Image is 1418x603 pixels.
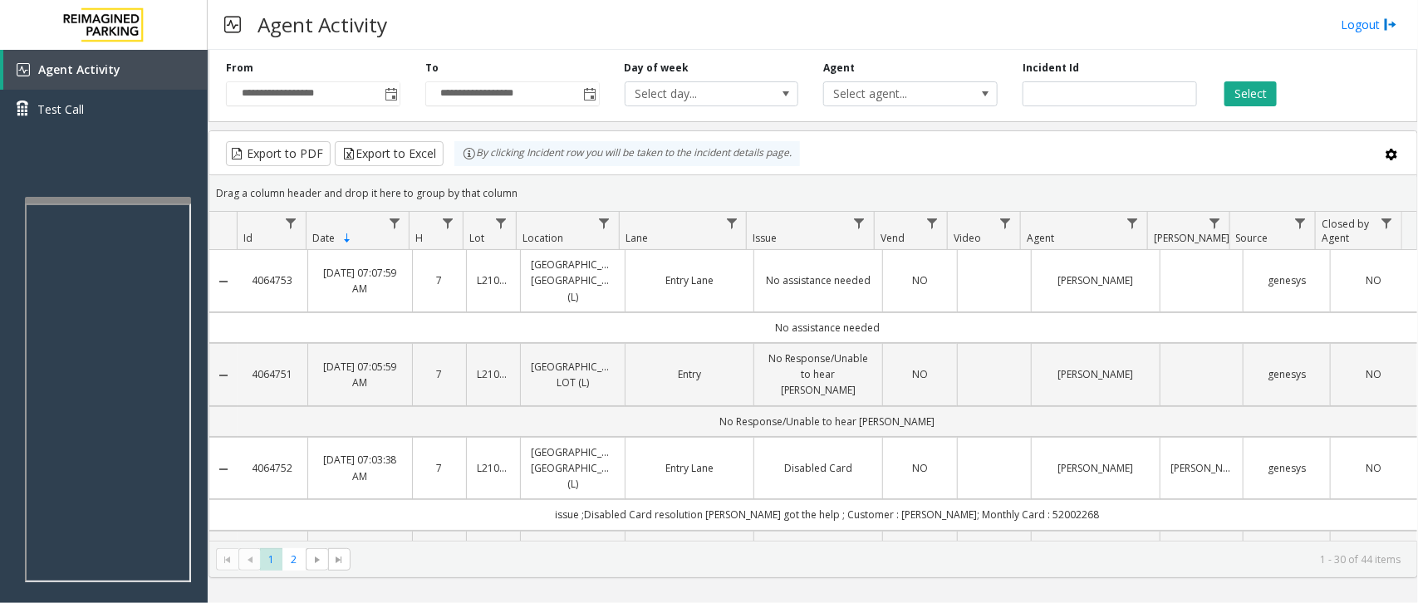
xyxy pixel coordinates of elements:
[318,359,402,390] a: [DATE] 07:05:59 AM
[1023,61,1079,76] label: Incident Id
[994,212,1017,234] a: Video Filter Menu
[248,366,297,382] a: 4064751
[1366,461,1381,475] span: NO
[1121,212,1144,234] a: Agent Filter Menu
[893,366,946,382] a: NO
[416,231,424,245] span: H
[38,61,120,77] span: Agent Activity
[454,141,800,166] div: By clicking Incident row you will be taken to the incident details page.
[1254,366,1320,382] a: genesys
[226,61,253,76] label: From
[1042,272,1150,288] a: [PERSON_NAME]
[1341,460,1407,476] a: NO
[626,82,763,105] span: Select day...
[469,231,484,245] span: Lot
[318,452,402,483] a: [DATE] 07:03:38 AM
[243,231,253,245] span: Id
[581,82,599,105] span: Toggle popup
[1204,212,1226,234] a: Parker Filter Menu
[306,548,328,571] span: Go to the next page
[635,272,743,288] a: Entry Lane
[1366,273,1381,287] span: NO
[490,212,513,234] a: Lot Filter Menu
[209,212,1417,541] div: Data table
[1322,217,1369,245] span: Closed by Agent
[463,147,476,160] img: infoIcon.svg
[848,212,871,234] a: Issue Filter Menu
[332,553,346,566] span: Go to the last page
[361,552,1401,566] kendo-pager-info: 1 - 30 of 44 items
[335,141,444,166] button: Export to Excel
[477,460,510,476] a: L21086904
[383,212,405,234] a: Date Filter Menu
[1042,460,1150,476] a: [PERSON_NAME]
[764,351,872,399] a: No Response/Unable to hear [PERSON_NAME]
[753,231,778,245] span: Issue
[824,82,962,105] span: Select agent...
[425,61,439,76] label: To
[531,257,615,305] a: [GEOGRAPHIC_DATA] [GEOGRAPHIC_DATA] (L)
[436,212,459,234] a: H Filter Menu
[912,273,928,287] span: NO
[893,272,946,288] a: NO
[912,367,928,381] span: NO
[238,312,1417,343] td: No assistance needed
[954,231,981,245] span: Video
[1376,212,1398,234] a: Closed by Agent Filter Menu
[249,4,395,45] h3: Agent Activity
[311,553,324,566] span: Go to the next page
[635,366,743,382] a: Entry
[477,366,510,382] a: L21086905
[593,212,616,234] a: Location Filter Menu
[531,538,615,586] a: [GEOGRAPHIC_DATA] [GEOGRAPHIC_DATA] (L)
[209,275,238,288] a: Collapse Details
[423,366,456,382] a: 7
[312,231,335,245] span: Date
[1254,272,1320,288] a: genesys
[912,461,928,475] span: NO
[423,460,456,476] a: 7
[209,463,238,476] a: Collapse Details
[523,231,563,245] span: Location
[764,272,872,288] a: No assistance needed
[921,212,944,234] a: Vend Filter Menu
[531,359,615,390] a: [GEOGRAPHIC_DATA] LOT (L)
[881,231,905,245] span: Vend
[282,548,305,571] span: Page 2
[823,61,855,76] label: Agent
[1027,231,1054,245] span: Agent
[248,460,297,476] a: 4064752
[626,231,648,245] span: Lane
[226,141,331,166] button: Export to PDF
[1042,366,1150,382] a: [PERSON_NAME]
[3,50,208,90] a: Agent Activity
[1341,16,1397,33] a: Logout
[720,212,743,234] a: Lane Filter Menu
[625,61,689,76] label: Day of week
[1384,16,1397,33] img: logout
[341,232,354,245] span: Sortable
[893,460,946,476] a: NO
[238,406,1417,437] td: No Response/Unable to hear [PERSON_NAME]
[17,63,30,76] img: 'icon'
[209,369,238,382] a: Collapse Details
[209,179,1417,208] div: Drag a column header and drop it here to group by that column
[1341,272,1407,288] a: NO
[1236,231,1268,245] span: Source
[248,272,297,288] a: 4064753
[1341,366,1407,382] a: NO
[1254,460,1320,476] a: genesys
[328,548,351,571] span: Go to the last page
[1366,367,1381,381] span: NO
[1289,212,1312,234] a: Source Filter Menu
[260,548,282,571] span: Page 1
[635,460,743,476] a: Entry Lane
[1224,81,1277,106] button: Select
[1154,231,1229,245] span: [PERSON_NAME]
[280,212,302,234] a: Id Filter Menu
[1170,460,1233,476] a: [PERSON_NAME]
[764,460,872,476] a: Disabled Card
[477,272,510,288] a: L21086904
[423,272,456,288] a: 7
[318,265,402,297] a: [DATE] 07:07:59 AM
